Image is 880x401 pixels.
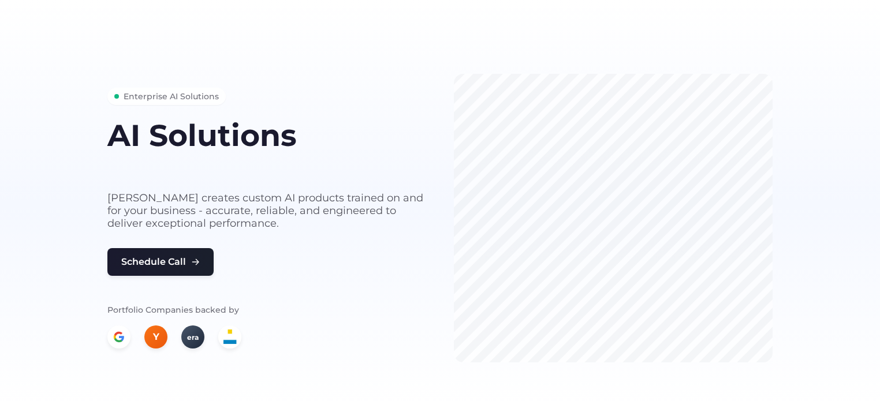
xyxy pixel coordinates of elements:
[107,303,426,316] p: Portfolio Companies backed by
[107,248,214,276] button: Schedule Call
[107,156,426,178] h2: built for your business needs
[107,192,426,230] p: [PERSON_NAME] creates custom AI products trained on and for your business - accurate, reliable, a...
[144,325,167,348] div: Y
[181,325,204,348] div: era
[124,90,219,103] span: Enterprise AI Solutions
[107,119,426,152] h1: AI Solutions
